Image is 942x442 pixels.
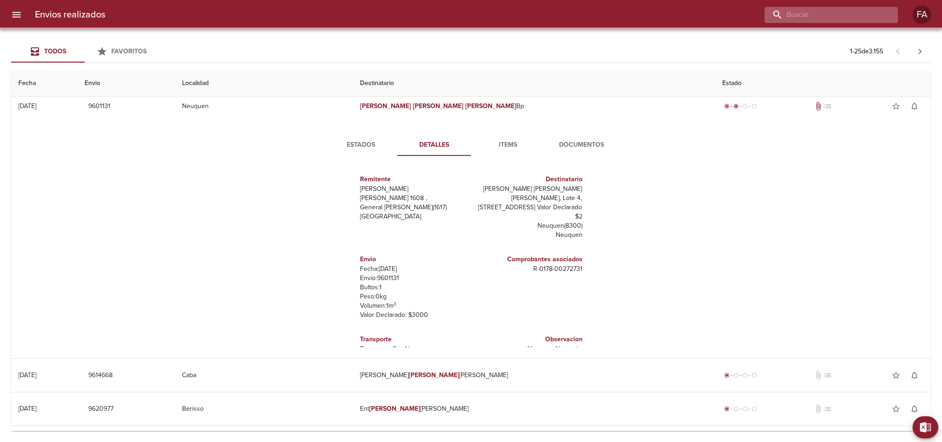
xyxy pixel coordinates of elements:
[910,404,919,413] span: notifications_none
[823,404,832,413] span: No tiene pedido asociado
[369,405,420,413] em: [PERSON_NAME]
[111,47,147,55] span: Favoritos
[360,264,468,274] p: Fecha: [DATE]
[409,371,460,379] em: [PERSON_NAME]
[724,103,730,109] span: radio_button_checked
[905,400,924,418] button: Activar notificaciones
[465,102,516,110] em: [PERSON_NAME]
[477,139,539,151] span: Items
[35,7,105,22] h6: Envios realizados
[823,102,832,111] span: No tiene pedido asociado
[765,7,882,23] input: buscar
[724,406,730,412] span: radio_button_checked
[77,70,175,97] th: Envio
[891,404,901,413] span: star_border
[887,97,905,115] button: Agregar a favoritos
[891,371,901,380] span: star_border
[85,367,116,384] button: 9614668
[360,194,468,203] p: [PERSON_NAME] 1608 ,
[887,366,905,385] button: Agregar a favoritos
[175,359,352,392] td: Caba
[85,98,114,115] button: 9601131
[353,392,715,425] td: Ent [PERSON_NAME]
[175,70,352,97] th: Localidad
[905,97,924,115] button: Activar notificaciones
[360,102,411,110] em: [PERSON_NAME]
[752,406,757,412] span: radio_button_unchecked
[475,264,582,274] p: R - 0178 - 00272731
[722,404,759,413] div: Generado
[814,404,823,413] span: No tiene documentos adjuntos
[18,371,36,379] div: [DATE]
[722,371,759,380] div: Generado
[550,139,613,151] span: Documentos
[905,366,924,385] button: Activar notificaciones
[360,283,468,292] p: Bultos: 1
[724,373,730,378] span: radio_button_checked
[403,139,466,151] span: Detalles
[475,174,582,184] h6: Destinatario
[475,194,582,221] p: [PERSON_NAME], Lote 4, [STREET_ADDRESS] Valor Declarado $2
[910,102,919,111] span: notifications_none
[814,371,823,380] span: No tiene documentos adjuntos
[11,70,77,97] th: Fecha
[6,4,28,26] button: menu
[850,47,883,56] p: 1 - 25 de 3.155
[353,70,715,97] th: Destinatario
[887,400,905,418] button: Agregar a favoritos
[742,103,748,109] span: radio_button_unchecked
[913,6,931,24] div: Abrir información de usuario
[814,102,823,111] span: Tiene documentos adjuntos
[733,373,739,378] span: radio_button_unchecked
[475,334,582,344] h6: Observacion
[891,102,901,111] span: star_border
[910,371,919,380] span: notifications_none
[733,103,739,109] span: radio_button_checked
[752,103,757,109] span: radio_button_unchecked
[823,371,832,380] span: No tiene pedido asociado
[475,254,582,264] h6: Comprobantes asociados
[360,212,468,221] p: [GEOGRAPHIC_DATA]
[913,6,931,24] div: FA
[44,47,66,55] span: Todos
[324,134,618,156] div: Tabs detalle de guia
[722,102,759,111] div: Despachado
[353,90,715,123] td: Bp
[88,101,110,112] span: 9601131
[394,301,396,307] sup: 3
[175,90,352,123] td: Neuquen
[913,416,938,438] button: Exportar Excel
[330,139,392,151] span: Estados
[742,373,748,378] span: radio_button_unchecked
[360,301,468,310] p: Volumen: 1 m
[360,344,468,354] p: Transporte: Oro Negro
[733,406,739,412] span: radio_button_unchecked
[360,310,468,320] p: Valor Declarado: $ 3000
[360,292,468,301] p: Peso: 0 kg
[11,40,158,63] div: Tabs Envios
[475,221,582,230] p: Neuquen ( 8300 )
[360,254,468,264] h6: Envio
[360,334,468,344] h6: Transporte
[475,344,582,354] p: Neuquen Neuquén
[353,359,715,392] td: [PERSON_NAME] [PERSON_NAME]
[413,102,464,110] em: [PERSON_NAME]
[887,46,909,56] span: Pagina anterior
[475,230,582,240] p: Neuquen
[18,102,36,110] div: [DATE]
[88,370,113,381] span: 9614668
[360,274,468,283] p: Envío: 9601131
[909,40,931,63] span: Pagina siguiente
[360,203,468,212] p: General [PERSON_NAME] ( 1617 )
[18,405,36,413] div: [DATE]
[88,403,114,415] span: 9620977
[742,406,748,412] span: radio_button_unchecked
[475,184,582,194] p: [PERSON_NAME] [PERSON_NAME]
[360,174,468,184] h6: Remitente
[175,392,352,425] td: Berisso
[752,373,757,378] span: radio_button_unchecked
[85,401,117,418] button: 9620977
[715,70,931,97] th: Estado
[360,184,468,194] p: [PERSON_NAME]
